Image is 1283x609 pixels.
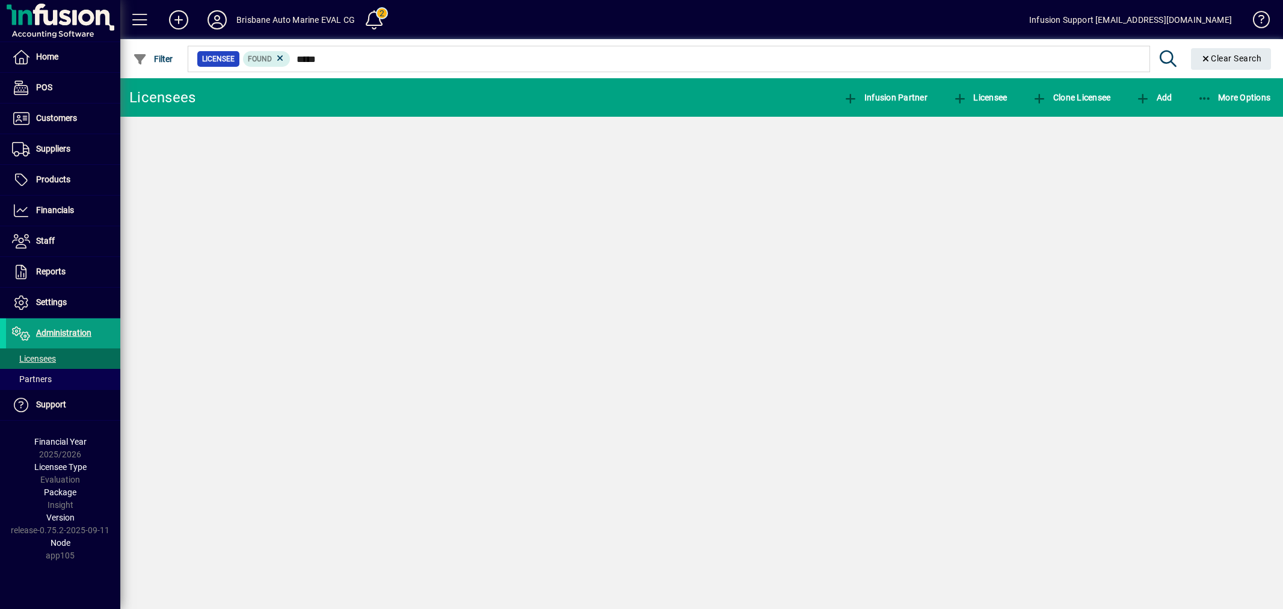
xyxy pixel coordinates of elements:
a: Financials [6,196,120,226]
span: Administration [36,328,91,338]
mat-chip: Found Status: Found [243,51,291,67]
a: Products [6,165,120,195]
div: Licensees [129,88,195,107]
span: Package [44,487,76,497]
div: Infusion Support [EMAIL_ADDRESS][DOMAIN_NAME] [1029,10,1232,29]
button: Profile [198,9,236,31]
a: POS [6,73,120,103]
a: Reports [6,257,120,287]
span: Licensee Type [34,462,87,472]
a: Licensees [6,348,120,369]
a: Suppliers [6,134,120,164]
span: Products [36,175,70,184]
span: Financial Year [34,437,87,447]
div: Brisbane Auto Marine EVAL CG [236,10,355,29]
span: More Options [1198,93,1271,102]
a: Staff [6,226,120,256]
span: Filter [133,54,173,64]
span: Clear Search [1201,54,1262,63]
span: Add [1136,93,1172,102]
button: Add [1133,87,1175,108]
button: Clone Licensee [1029,87,1113,108]
button: Clear [1191,48,1272,70]
span: Customers [36,113,77,123]
span: Licensee [953,93,1008,102]
span: Reports [36,267,66,276]
a: Customers [6,104,120,134]
button: More Options [1195,87,1274,108]
span: Version [46,513,75,522]
a: Home [6,42,120,72]
span: Settings [36,297,67,307]
span: Financials [36,205,74,215]
span: Clone Licensee [1032,93,1110,102]
a: Partners [6,369,120,389]
span: Found [248,55,272,63]
span: Partners [12,374,52,384]
span: Node [51,538,70,548]
a: Support [6,390,120,420]
span: Support [36,400,66,409]
a: Settings [6,288,120,318]
button: Infusion Partner [840,87,931,108]
span: Home [36,52,58,61]
button: Licensee [950,87,1011,108]
button: Add [159,9,198,31]
span: Suppliers [36,144,70,153]
span: POS [36,82,52,92]
button: Filter [130,48,176,70]
span: Licensees [12,354,56,363]
span: Staff [36,236,55,246]
a: Knowledge Base [1244,2,1268,42]
span: Infusion Partner [843,93,928,102]
span: Licensee [202,53,235,65]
